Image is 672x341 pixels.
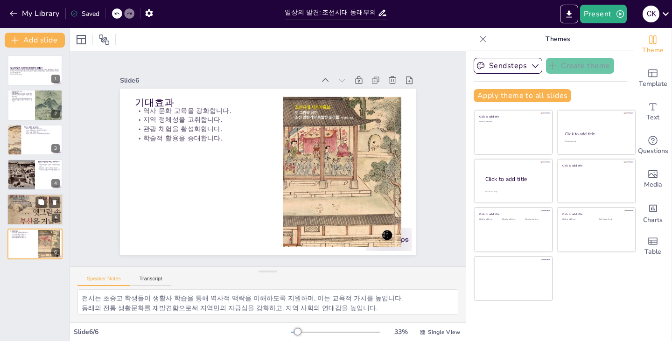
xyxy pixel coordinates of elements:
[309,46,359,175] p: 역사 문화 교육을 강화합니다.
[490,28,625,50] p: Themes
[643,215,663,225] span: Charts
[5,33,65,48] button: Add slide
[324,41,393,230] div: Slide 6
[24,128,60,130] p: 일상의 재발견을 강조합니다.
[474,58,542,74] button: Sendsteps
[130,276,172,286] button: Transcript
[634,196,672,230] div: Add charts and graphs
[10,200,60,202] p: AR/VR 콘텐츠를 활용합니다.
[479,115,546,118] div: Click to add title
[315,48,369,179] p: 기대효과
[485,191,544,193] div: Click to add body
[7,159,63,190] div: 4
[634,162,672,196] div: Add images, graphics, shapes or video
[643,5,659,23] button: C K
[10,195,60,198] p: 전시 연출 및 체험 요소
[479,218,500,221] div: Click to add text
[35,196,47,208] button: Duplicate Slide
[77,276,130,286] button: Speaker Notes
[599,218,628,221] div: Click to add text
[38,167,60,169] p: 몸단장과 신분의 언어를 다룹니다.
[474,89,571,102] button: Apply theme to all slides
[525,218,546,221] div: Click to add text
[10,230,35,233] p: 기대효과
[77,289,458,315] textarea: 전시는 초중고 학생들이 생활사 학습을 통해 역사적 맥락을 이해하도록 지원하며, 이는 교육적 가치를 높입니다. 동래의 전통 생활문화를 재발견함으로써 지역민의 자긍심을 강화하고,...
[10,237,35,239] p: 학술적 활용을 증대합니다.
[546,58,614,74] button: Create theme
[38,164,60,167] p: 여성의 안방과 남성의 서재를 대비합니다.
[51,248,60,257] div: 6
[639,79,667,89] span: Template
[390,327,412,336] div: 33 %
[642,45,664,56] span: Theme
[70,9,99,18] div: Saved
[644,247,661,257] span: Table
[10,202,60,204] p: 상품 연계 매대를 통해 지역 문화를 이해합니다.
[51,75,60,83] div: 1
[479,212,546,216] div: Click to add title
[283,37,333,167] p: 학술적 활용을 증대합니다.
[10,90,32,94] p: 동래부의 중요성은 [DEMOGRAPHIC_DATA]에 있었습니다.
[7,125,63,155] div: 3
[98,34,110,45] span: Position
[638,146,668,156] span: Questions
[562,212,629,216] div: Click to add title
[10,199,60,201] p: 스토리텔링 패널을 사용합니다.
[24,126,60,129] p: 전시 목적 및 의도
[10,67,42,69] strong: 일상의 발견: 조선시대 동래부의 생활사
[10,99,32,102] p: 평범한 사람들의 삶이 주목받아야 합니다.
[10,74,60,76] p: Generated with [URL]
[646,112,659,123] span: Text
[634,129,672,162] div: Get real-time input from your audience
[51,110,60,118] div: 2
[7,194,63,225] div: 5
[485,175,545,183] div: Click to add title
[24,131,60,133] p: 의례적 삶을 조명합니다.
[10,197,60,199] p: 다양한 체험 요소를 포함합니다.
[565,131,627,137] div: Click to add title
[10,233,35,235] p: 지역 정체성을 고취합니다.
[7,90,63,120] div: 2
[292,40,342,170] p: 관광 체험을 활성화합니다.
[565,140,627,143] div: Click to add text
[285,6,378,20] input: Insert title
[49,196,60,208] button: Delete Slide
[560,5,578,23] button: Export to PowerPoint
[479,121,546,123] div: Click to add text
[562,218,592,221] div: Click to add text
[7,6,63,21] button: My Library
[10,235,35,237] p: 관광 체험을 활성화합니다.
[24,133,60,135] p: 여성과 남성의 공간 대비를 통해 탐구합니다.
[634,95,672,129] div: Add text boxes
[644,180,662,190] span: Media
[10,232,35,234] p: 역사 문화 교육을 강화합니다.
[51,144,60,153] div: 3
[51,179,60,188] div: 4
[7,55,63,86] div: 1
[634,62,672,95] div: Add ready made slides
[643,6,659,22] div: C K
[38,160,60,164] p: 전시는 여러 공간으로 나뉘어 있습니다.
[24,129,60,131] p: 신분과 계층을 넘는 공감을 추구합니다.
[562,163,629,167] div: Click to add title
[10,97,32,99] p: 신분 계층의 엄격함이 존재했습니다.
[52,214,60,222] div: 5
[7,229,63,259] div: 6
[10,69,60,74] p: 본 발표는 조선시대 동래부의 생활사를 통해 일상의 재발견, 신분과 계층을 넘는 공감, 의례적 삶, 여성과 남성의 공간 대비, 놀이와 생업의 경계를 허물고 공동체 문화를 드러내...
[301,43,350,173] p: 지역 정체성을 고취합니다.
[74,32,89,47] div: Layout
[428,328,460,336] span: Single View
[38,169,60,171] p: 식탁 위의 교환과 축제를 강조합니다.
[634,230,672,263] div: Add a table
[580,5,627,23] button: Present
[10,94,32,97] p: 동래부의 군사적, 행정적 역할도 중요했습니다.
[634,28,672,62] div: Change the overall theme
[74,327,291,336] div: Slide 6 / 6
[502,218,523,221] div: Click to add text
